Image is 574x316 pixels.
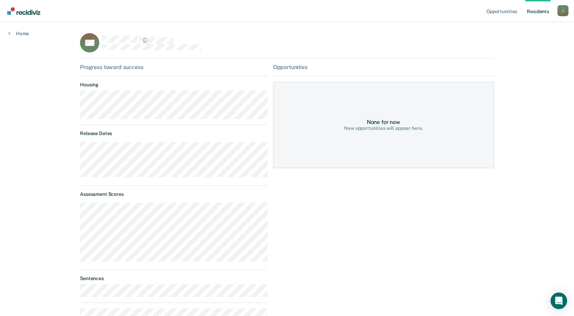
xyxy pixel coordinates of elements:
dt: Housing [80,82,268,88]
div: Progress toward success [80,64,268,70]
dt: Sentences [80,276,268,281]
a: Home [8,30,29,37]
div: Opportunities [273,64,494,70]
div: None for now [367,119,400,125]
div: New opportunities will appear here. [344,125,423,131]
div: Open Intercom Messenger [551,293,567,309]
img: Recidiviz [7,7,40,15]
dt: Release Dates [80,131,268,136]
button: Profile dropdown button [557,5,568,16]
dt: Assessment Scores [80,191,268,197]
div: J [557,5,568,16]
